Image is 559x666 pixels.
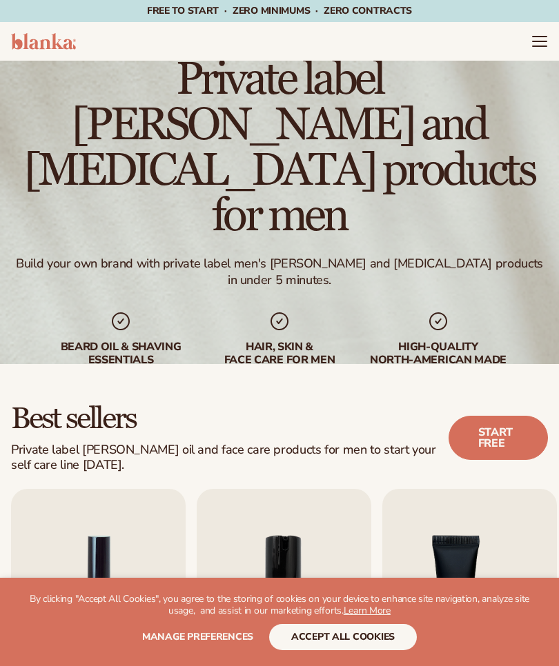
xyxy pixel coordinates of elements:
[11,443,449,472] div: Private label [PERSON_NAME] oil and face care products for men to start your self care line [DATE].
[52,341,190,367] div: beard oil & shaving essentials
[449,416,548,460] a: Start free
[369,341,507,367] div: High-quality North-american made
[344,604,391,617] a: Learn More
[210,341,349,367] div: hair, skin & face care for men
[11,256,548,288] div: Build your own brand with private label men's [PERSON_NAME] and [MEDICAL_DATA] products in under ...
[28,594,531,617] p: By clicking "Accept All Cookies", you agree to the storing of cookies on your device to enhance s...
[269,624,417,650] button: accept all cookies
[142,624,253,650] button: Manage preferences
[147,4,412,17] span: Free to start · ZERO minimums · ZERO contracts
[11,57,548,239] h1: Private label [PERSON_NAME] and [MEDICAL_DATA] products for men
[531,33,548,50] summary: Menu
[11,33,76,50] img: logo
[11,403,449,434] h2: Best sellers
[142,630,253,643] span: Manage preferences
